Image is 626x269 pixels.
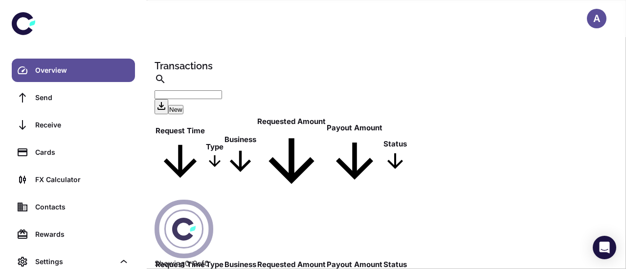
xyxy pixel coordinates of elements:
[593,236,616,259] div: Open Intercom Messenger
[12,195,135,219] a: Contacts
[156,125,205,188] span: Request Time
[156,125,205,137] div: Request Time
[168,105,183,114] button: New
[206,142,224,172] span: Type
[35,256,114,267] div: Settings
[383,139,407,175] span: Status
[206,142,224,153] div: Type
[35,202,129,212] div: Contacts
[327,123,382,191] span: Payout Amount
[587,9,606,28] button: A
[35,147,129,158] div: Cards
[155,59,618,73] h1: Transactions
[35,229,129,240] div: Rewards
[35,92,129,103] div: Send
[35,174,129,185] div: FX Calculator
[12,168,135,191] a: FX Calculator
[257,116,326,198] span: Requested Amount
[12,59,135,82] a: Overview
[224,134,256,145] div: Business
[12,141,135,164] a: Cards
[257,116,326,127] div: Requested Amount
[35,65,129,76] div: Overview
[327,123,382,134] div: Payout Amount
[383,139,407,150] div: Status
[12,223,135,246] a: Rewards
[35,120,129,130] div: Receive
[224,134,256,179] span: Business
[12,86,135,109] a: Send
[12,113,135,137] a: Receive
